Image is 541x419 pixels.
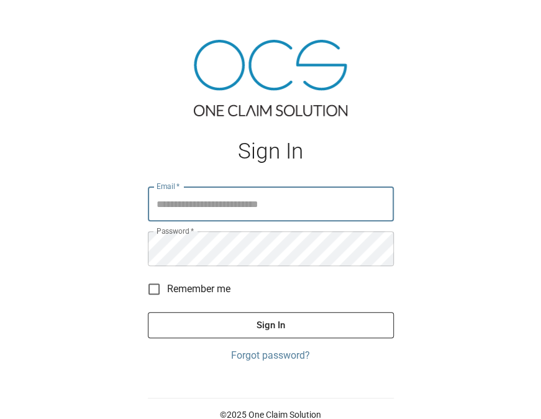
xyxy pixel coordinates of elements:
[167,282,230,297] span: Remember me
[148,348,394,363] a: Forgot password?
[148,139,394,164] h1: Sign In
[157,226,194,236] label: Password
[157,181,180,191] label: Email
[15,7,65,32] img: ocs-logo-white-transparent.png
[194,40,347,116] img: ocs-logo-tra.png
[148,312,394,338] button: Sign In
